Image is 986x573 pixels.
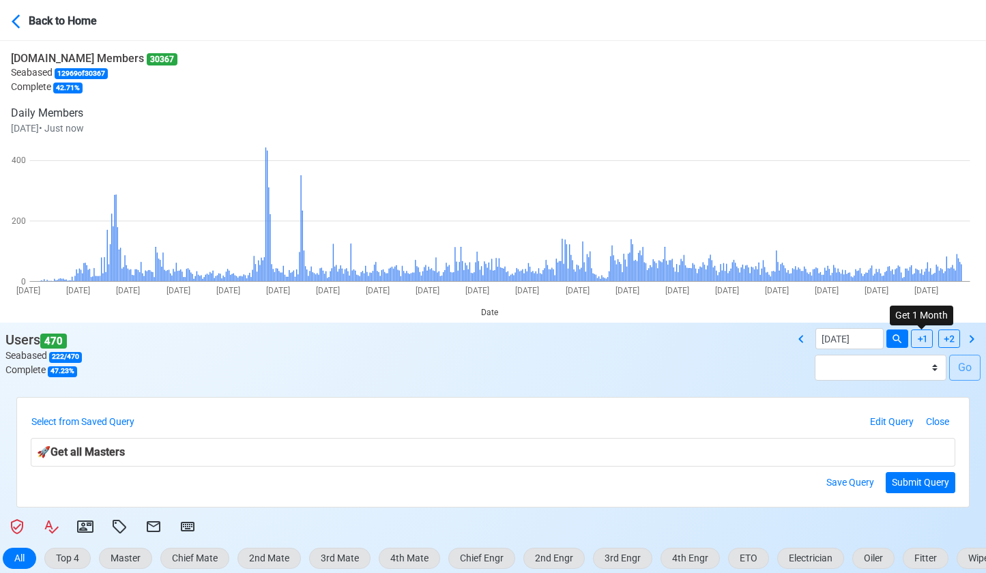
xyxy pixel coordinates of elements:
[865,286,888,295] text: [DATE]
[11,4,132,36] button: Back to Home
[777,548,844,569] button: Electrician
[416,286,439,295] text: [DATE]
[55,68,108,79] span: 12969 of 30367
[66,286,90,295] text: [DATE]
[12,156,26,165] text: 400
[566,286,590,295] text: [DATE]
[886,472,955,493] button: Submit Query
[49,352,82,363] span: 222 / 470
[481,308,498,317] text: Date
[40,334,67,349] span: 470
[216,286,240,295] text: [DATE]
[16,286,40,295] text: [DATE]
[593,548,652,569] button: 3rd Engr
[815,286,839,295] text: [DATE]
[3,548,36,569] button: All
[11,65,177,80] p: Seabased
[31,438,955,467] div: 🚀 Get all Masters
[864,411,920,432] button: Edit Query
[31,411,141,432] button: Select from Saved Query
[116,286,140,295] text: [DATE]
[53,83,83,93] span: 42.71 %
[615,286,639,295] text: [DATE]
[11,80,177,94] p: Complete
[903,548,948,569] button: Fitter
[949,355,981,381] button: Go
[316,286,340,295] text: [DATE]
[166,286,190,295] text: [DATE]
[11,121,177,136] p: [DATE] • Just now
[21,277,26,286] text: 0
[765,286,789,295] text: [DATE]
[379,548,440,569] button: 4th Mate
[12,216,26,226] text: 200
[920,411,955,432] button: Close
[661,548,720,569] button: 4th Engr
[465,286,489,295] text: [DATE]
[11,52,177,65] h6: [DOMAIN_NAME] Members
[523,548,585,569] button: 2nd Engr
[160,548,229,569] button: Chief Mate
[11,105,177,121] p: Daily Members
[914,286,938,295] text: [DATE]
[728,548,769,569] button: ETO
[309,548,371,569] button: 3rd Mate
[266,286,290,295] text: [DATE]
[715,286,739,295] text: [DATE]
[99,548,152,569] button: Master
[448,548,515,569] button: Chief Engr
[44,548,91,569] button: Top 4
[852,548,895,569] button: Oiler
[237,548,301,569] button: 2nd Mate
[29,10,131,29] div: Back to Home
[366,286,390,295] text: [DATE]
[147,53,177,65] span: 30367
[820,472,880,493] button: Save Query
[48,366,77,377] span: 47.23 %
[665,286,689,295] text: [DATE]
[515,286,539,295] text: [DATE]
[890,306,953,325] div: Get 1 Month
